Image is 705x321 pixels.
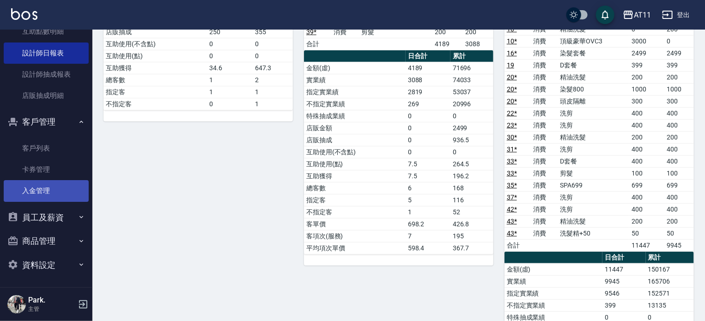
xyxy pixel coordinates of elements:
[664,59,694,71] td: 399
[629,203,664,215] td: 400
[664,179,694,191] td: 699
[558,59,630,71] td: D套餐
[406,86,450,98] td: 2819
[406,182,450,194] td: 6
[406,110,450,122] td: 0
[433,38,463,50] td: 4189
[558,119,630,131] td: 洗剪
[629,107,664,119] td: 400
[304,194,406,206] td: 指定客
[619,6,655,24] button: AT11
[629,191,664,203] td: 400
[253,98,293,110] td: 1
[634,9,651,21] div: AT11
[629,71,664,83] td: 200
[664,35,694,47] td: 0
[406,74,450,86] td: 3088
[450,206,493,218] td: 52
[103,74,207,86] td: 總客數
[646,299,694,311] td: 13135
[406,158,450,170] td: 7.5
[558,191,630,203] td: 洗剪
[664,239,694,251] td: 9945
[450,122,493,134] td: 2499
[558,107,630,119] td: 洗剪
[304,146,406,158] td: 互助使用(不含點)
[531,71,558,83] td: 消費
[658,6,694,24] button: 登出
[4,180,89,201] a: 入金管理
[406,218,450,230] td: 698.2
[558,143,630,155] td: 洗剪
[207,74,253,86] td: 1
[531,59,558,71] td: 消費
[531,167,558,179] td: 消費
[629,95,664,107] td: 300
[629,215,664,227] td: 200
[207,50,253,62] td: 0
[450,110,493,122] td: 0
[207,26,253,38] td: 250
[531,119,558,131] td: 消費
[558,155,630,167] td: D套餐
[664,143,694,155] td: 400
[406,146,450,158] td: 0
[359,26,433,38] td: 剪髮
[7,295,26,314] img: Person
[507,61,514,69] a: 19
[304,242,406,254] td: 平均項次單價
[304,206,406,218] td: 不指定客
[558,83,630,95] td: 染髮800
[629,59,664,71] td: 399
[450,134,493,146] td: 936.5
[304,62,406,74] td: 金額(虛)
[531,143,558,155] td: 消費
[304,134,406,146] td: 店販抽成
[450,98,493,110] td: 20996
[450,74,493,86] td: 74033
[304,74,406,86] td: 實業績
[646,287,694,299] td: 152571
[253,74,293,86] td: 2
[504,263,602,275] td: 金額(虛)
[602,252,646,264] th: 日合計
[558,227,630,239] td: 洗髮精+50
[531,155,558,167] td: 消費
[664,47,694,59] td: 2499
[664,215,694,227] td: 200
[558,167,630,179] td: 剪髮
[558,179,630,191] td: SPA699
[531,227,558,239] td: 消費
[629,35,664,47] td: 3000
[602,287,646,299] td: 9546
[304,86,406,98] td: 指定實業績
[103,62,207,74] td: 互助獲得
[664,83,694,95] td: 1000
[602,275,646,287] td: 9945
[450,182,493,194] td: 168
[207,38,253,50] td: 0
[531,131,558,143] td: 消費
[406,62,450,74] td: 4189
[4,110,89,134] button: 客戶管理
[629,167,664,179] td: 100
[450,218,493,230] td: 426.8
[558,35,630,47] td: 頂級豪華OVC3
[103,86,207,98] td: 指定客
[463,38,493,50] td: 3088
[406,194,450,206] td: 5
[103,98,207,110] td: 不指定客
[207,62,253,74] td: 34.6
[531,179,558,191] td: 消費
[664,227,694,239] td: 50
[450,158,493,170] td: 264.5
[4,159,89,180] a: 卡券管理
[531,35,558,47] td: 消費
[304,230,406,242] td: 客項次(服務)
[4,206,89,230] button: 員工及薪資
[450,146,493,158] td: 0
[664,107,694,119] td: 400
[450,170,493,182] td: 196.2
[304,218,406,230] td: 客單價
[664,131,694,143] td: 200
